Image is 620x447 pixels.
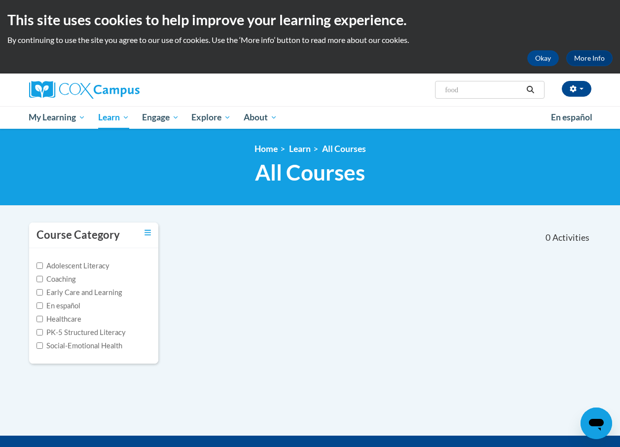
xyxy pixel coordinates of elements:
[142,112,179,123] span: Engage
[566,50,613,66] a: More Info
[145,227,151,238] a: Toggle collapse
[36,340,122,351] label: Social-Emotional Health
[36,276,43,282] input: Checkbox for Options
[36,261,109,271] label: Adolescent Literacy
[36,262,43,269] input: Checkbox for Options
[551,112,592,122] span: En español
[581,408,612,439] iframe: Button to launch messaging window
[29,81,140,99] img: Cox Campus
[7,10,613,30] h2: This site uses cookies to help improve your learning experience.
[523,84,538,96] button: Search
[36,300,80,311] label: En español
[36,329,43,335] input: Checkbox for Options
[322,144,366,154] a: All Courses
[7,35,613,45] p: By continuing to use the site you agree to our use of cookies. Use the ‘More info’ button to read...
[562,81,591,97] button: Account Settings
[237,106,284,129] a: About
[244,112,277,123] span: About
[191,112,231,123] span: Explore
[36,289,43,296] input: Checkbox for Options
[255,144,278,154] a: Home
[545,107,599,128] a: En español
[98,112,129,123] span: Learn
[546,232,550,243] span: 0
[36,314,81,325] label: Healthcare
[36,342,43,349] input: Checkbox for Options
[444,84,523,96] input: Search Courses
[23,106,92,129] a: My Learning
[36,227,120,243] h3: Course Category
[36,302,43,309] input: Checkbox for Options
[136,106,185,129] a: Engage
[289,144,311,154] a: Learn
[36,274,75,285] label: Coaching
[185,106,237,129] a: Explore
[29,81,207,99] a: Cox Campus
[92,106,136,129] a: Learn
[36,316,43,322] input: Checkbox for Options
[255,159,365,186] span: All Courses
[22,106,599,129] div: Main menu
[527,50,559,66] button: Okay
[29,112,85,123] span: My Learning
[552,232,589,243] span: Activities
[36,287,122,298] label: Early Care and Learning
[36,327,126,338] label: PK-5 Structured Literacy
